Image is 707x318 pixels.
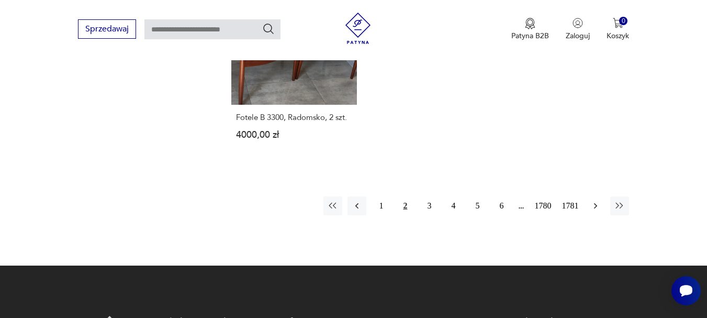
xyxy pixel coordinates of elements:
button: 5 [468,196,487,215]
button: 2 [396,196,414,215]
iframe: Smartsupp widget button [671,276,701,305]
div: 0 [619,17,628,26]
a: Ikona medaluPatyna B2B [511,18,549,41]
button: Zaloguj [566,18,590,41]
a: Sprzedawaj [78,26,136,34]
button: 1780 [532,196,554,215]
h3: Fotele B 3300, Radomsko, 2 szt. [236,113,352,122]
img: Ikona medalu [525,18,535,29]
img: Ikonka użytkownika [573,18,583,28]
button: 3 [420,196,439,215]
button: 1 [372,196,390,215]
button: Sprzedawaj [78,19,136,39]
p: Koszyk [607,31,629,41]
p: Patyna B2B [511,31,549,41]
button: 4 [444,196,463,215]
img: Ikona koszyka [613,18,623,28]
button: Szukaj [262,23,275,35]
p: Zaloguj [566,31,590,41]
button: 0Koszyk [607,18,629,41]
button: 1781 [559,196,581,215]
button: 6 [492,196,511,215]
img: Patyna - sklep z meblami i dekoracjami vintage [342,13,374,44]
p: 4000,00 zł [236,130,352,139]
button: Patyna B2B [511,18,549,41]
